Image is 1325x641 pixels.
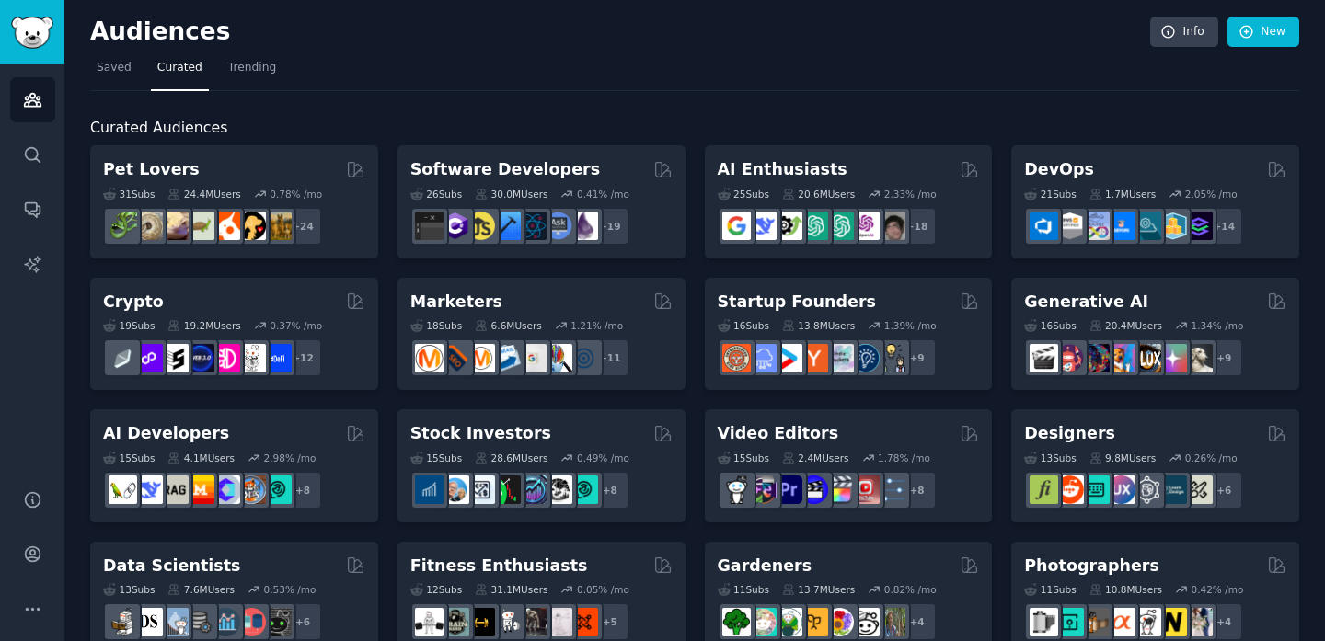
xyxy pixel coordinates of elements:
img: aws_cdk [1158,212,1187,240]
img: succulents [748,608,777,636]
img: dividends [415,475,444,504]
img: GummySearch logo [11,17,53,49]
img: elixir [570,212,598,240]
img: AIDevelopersSociety [263,475,292,504]
div: + 12 [283,338,322,377]
div: 12 Sub s [410,583,462,596]
h2: Fitness Enthusiasts [410,555,588,578]
img: herpetology [109,212,137,240]
div: 18 Sub s [410,319,462,332]
div: 11 Sub s [1024,583,1076,596]
img: editors [748,475,777,504]
img: DeepSeek [748,212,777,240]
h2: Gardeners [718,555,812,578]
img: OnlineMarketing [570,344,598,372]
div: + 11 [591,338,629,377]
img: UI_Design [1081,475,1110,504]
img: DeepSeek [134,475,163,504]
img: GymMotivation [441,608,469,636]
h2: Designers [1024,422,1115,445]
img: OpenSourceAI [212,475,240,504]
img: GYM [415,608,444,636]
div: 15 Sub s [718,452,769,464]
img: Docker_DevOps [1081,212,1110,240]
img: dataengineering [186,608,214,636]
div: + 8 [898,471,937,509]
div: + 4 [1204,602,1243,641]
img: MarketingResearch [544,344,572,372]
img: content_marketing [415,344,444,372]
img: EntrepreneurRideAlong [722,344,751,372]
div: 1.34 % /mo [1191,319,1243,332]
img: swingtrading [544,475,572,504]
img: premiere [774,475,802,504]
div: 10.8M Users [1089,583,1162,596]
img: datasets [237,608,266,636]
img: streetphotography [1055,608,1084,636]
div: 0.42 % /mo [1191,583,1243,596]
span: Saved [97,60,132,76]
img: LangChain [109,475,137,504]
img: analog [1030,608,1058,636]
div: + 8 [283,471,322,509]
img: MistralAI [186,475,214,504]
img: GardenersWorld [877,608,905,636]
img: web3 [186,344,214,372]
img: workout [467,608,495,636]
div: 2.4M Users [782,452,849,464]
div: 0.26 % /mo [1185,452,1238,464]
div: + 9 [898,338,937,377]
img: csharp [441,212,469,240]
div: 1.39 % /mo [884,319,937,332]
img: AskMarketing [467,344,495,372]
h2: Data Scientists [103,555,240,578]
img: Rag [160,475,189,504]
a: Trending [222,53,282,91]
img: FluxAI [1133,344,1161,372]
div: 0.78 % /mo [270,188,322,200]
div: 20.6M Users [782,188,855,200]
img: startup [774,344,802,372]
img: leopardgeckos [160,212,189,240]
div: 7.6M Users [167,583,235,596]
div: 13 Sub s [103,583,155,596]
div: + 24 [283,207,322,246]
h2: Software Developers [410,158,600,181]
img: personaltraining [570,608,598,636]
img: physicaltherapy [544,608,572,636]
div: + 18 [898,207,937,246]
img: data [263,608,292,636]
img: logodesign [1055,475,1084,504]
img: AnalogCommunity [1081,608,1110,636]
div: + 4 [898,602,937,641]
div: 2.33 % /mo [884,188,937,200]
div: 24.4M Users [167,188,240,200]
div: 16 Sub s [718,319,769,332]
img: typography [1030,475,1058,504]
img: Trading [492,475,521,504]
img: defi_ [263,344,292,372]
a: New [1227,17,1299,48]
div: 21 Sub s [1024,188,1076,200]
div: 0.41 % /mo [577,188,629,200]
img: flowers [825,608,854,636]
h2: Video Editors [718,422,839,445]
img: StocksAndTrading [518,475,547,504]
div: 26 Sub s [410,188,462,200]
img: finalcutpro [825,475,854,504]
div: 1.21 % /mo [570,319,623,332]
img: AskComputerScience [544,212,572,240]
h2: Crypto [103,291,164,314]
div: 15 Sub s [410,452,462,464]
div: 31 Sub s [103,188,155,200]
div: 13.8M Users [782,319,855,332]
img: deepdream [1081,344,1110,372]
h2: Pet Lovers [103,158,200,181]
div: + 6 [1204,471,1243,509]
div: 11 Sub s [718,583,769,596]
img: starryai [1158,344,1187,372]
div: 0.82 % /mo [884,583,937,596]
img: postproduction [877,475,905,504]
img: SavageGarden [774,608,802,636]
div: 0.37 % /mo [270,319,322,332]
